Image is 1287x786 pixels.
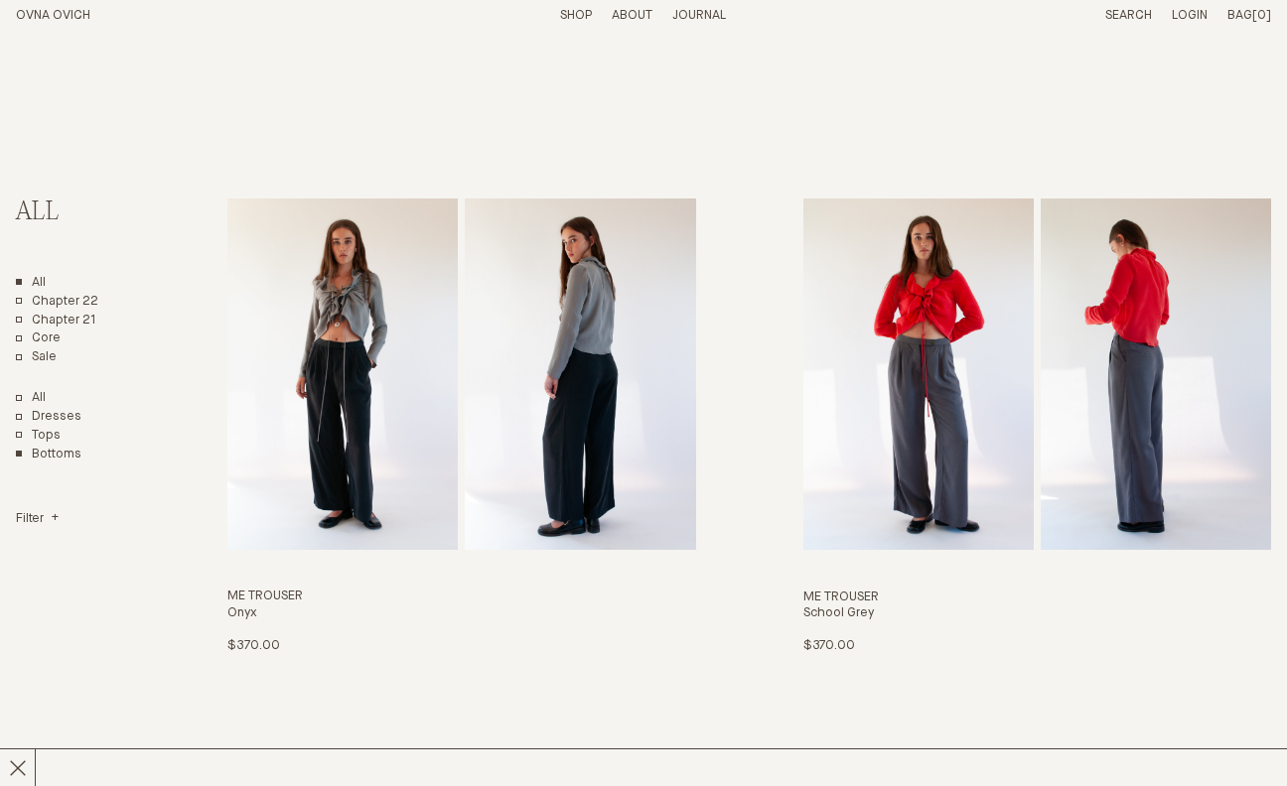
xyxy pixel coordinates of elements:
img: Me Trouser [227,198,458,550]
span: $370.00 [227,639,279,652]
a: Dresses [16,409,81,426]
a: Tops [16,428,61,445]
a: Home [16,9,90,22]
summary: About [612,8,652,25]
h4: Onyx [227,605,695,622]
a: Chapter 21 [16,313,96,329]
span: Bag [1227,9,1252,22]
summary: Filter [16,511,59,528]
a: Search [1105,9,1152,22]
a: Core [16,330,61,347]
a: Login [1172,9,1208,22]
h4: School Grey [803,605,1271,622]
a: Shop [560,9,592,22]
a: All [16,275,46,292]
a: Sale [16,349,57,366]
span: [0] [1252,9,1271,22]
h3: Me Trouser [803,589,1271,606]
a: Me Trouser [803,198,1271,655]
a: Me Trouser [227,198,695,655]
a: Bottoms [16,447,81,463]
span: $370.00 [803,639,855,652]
a: Show All [16,390,46,407]
img: Me Trouser [803,198,1034,550]
h2: All [16,198,159,227]
h3: Me Trouser [227,589,695,605]
a: Chapter 22 [16,294,98,311]
a: Journal [672,9,726,22]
